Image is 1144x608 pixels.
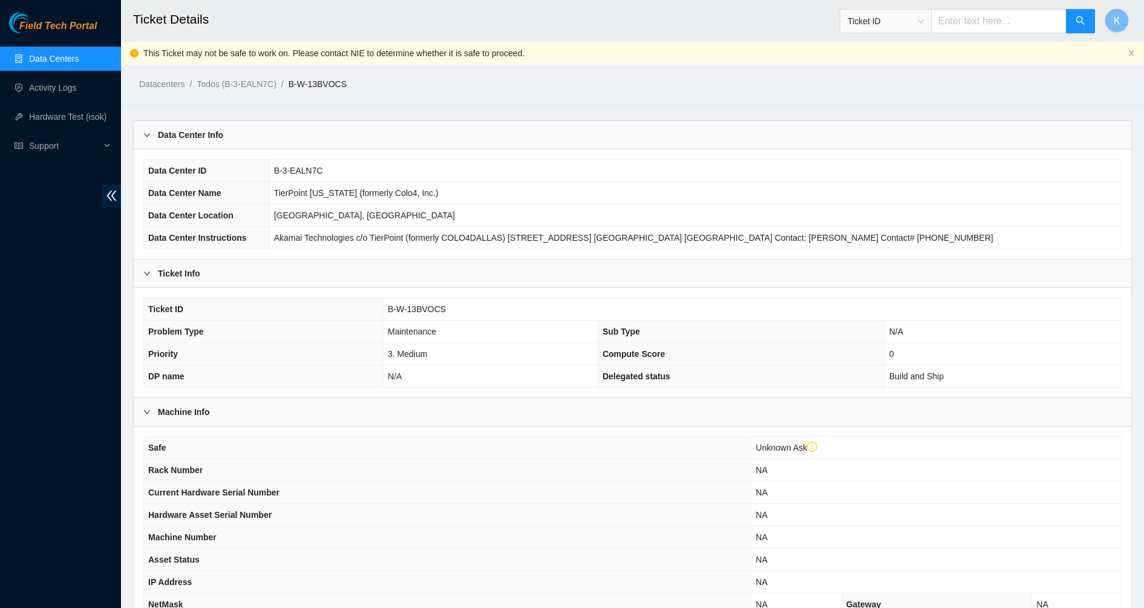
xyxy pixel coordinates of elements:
span: DP name [148,371,185,381]
span: Unknown Ask [756,443,817,453]
span: Support [29,134,100,158]
span: Data Center ID [148,166,206,175]
span: Safe [148,443,166,453]
span: [GEOGRAPHIC_DATA], [GEOGRAPHIC_DATA] [274,211,455,220]
span: Current Hardware Serial Number [148,488,279,497]
a: Activity Logs [29,83,77,93]
span: Delegated status [603,371,670,381]
b: Ticket Info [158,267,200,280]
a: Akamai TechnologiesField Tech Portal [9,22,97,38]
b: Data Center Info [158,128,223,142]
a: Hardware Test (isok) [29,112,106,122]
span: / [189,79,192,89]
span: Data Center Instructions [148,233,247,243]
span: Priority [148,349,178,359]
span: read [15,142,23,150]
a: Datacenters [139,79,185,89]
span: NA [756,555,767,564]
span: Asset Status [148,555,200,564]
button: close [1128,50,1135,57]
span: Data Center Location [148,211,234,220]
span: search [1076,16,1085,27]
span: Rack Number [148,465,203,475]
span: right [143,408,151,416]
span: right [143,270,151,277]
span: K [1114,13,1120,28]
span: Maintenance [388,327,436,336]
span: N/A [388,371,402,381]
span: Akamai Technologies c/o TierPoint (formerly COLO4DALLAS) [STREET_ADDRESS] [GEOGRAPHIC_DATA] [GEOG... [274,233,993,243]
img: Akamai Technologies [9,12,61,33]
span: Data Center Name [148,188,221,198]
b: Machine Info [158,405,210,419]
span: NA [756,577,767,587]
span: Ticket ID [148,304,183,314]
span: NA [756,465,767,475]
span: double-left [102,185,121,207]
span: Hardware Asset Serial Number [148,510,272,520]
span: B-3-EALN7C [274,166,323,175]
span: Machine Number [148,532,217,542]
span: Problem Type [148,327,204,336]
input: Enter text here... [931,9,1067,33]
span: Sub Type [603,327,640,336]
div: Ticket Info [134,260,1131,287]
a: Data Centers [29,54,79,64]
button: K [1105,8,1129,33]
span: 0 [889,349,894,359]
span: IP Address [148,577,192,587]
span: Build and Ship [889,371,944,381]
span: Field Tech Portal [19,21,97,32]
span: exclamation-circle [807,442,818,453]
div: Machine Info [134,398,1131,426]
div: Data Center Info [134,121,1131,149]
span: B-W-13BVOCS [388,304,446,314]
span: NA [756,510,767,520]
span: TierPoint [US_STATE] (formerly Colo4, Inc.) [274,188,439,198]
span: right [143,131,151,139]
span: / [281,79,284,89]
span: 3. Medium [388,349,427,359]
a: Todos (B-3-EALN7C) [197,79,276,89]
a: B-W-13BVOCS [289,79,347,89]
span: Ticket ID [848,12,924,30]
span: N/A [889,327,903,336]
span: Compute Score [603,349,665,359]
span: NA [756,488,767,497]
span: NA [756,532,767,542]
button: search [1066,9,1095,33]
